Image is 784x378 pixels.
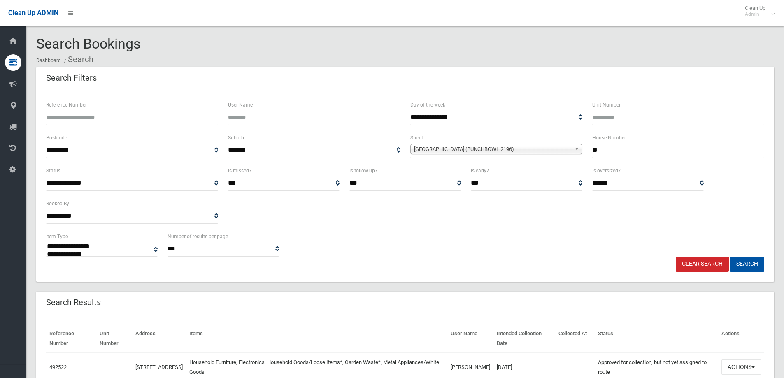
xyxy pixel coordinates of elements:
header: Search Filters [36,70,107,86]
label: Street [410,133,423,142]
label: Suburb [228,133,244,142]
label: Postcode [46,133,67,142]
small: Admin [745,11,765,17]
span: Clean Up ADMIN [8,9,58,17]
a: 492522 [49,364,67,370]
th: Address [132,325,186,353]
label: Unit Number [592,100,621,109]
header: Search Results [36,295,111,311]
label: Is early? [471,166,489,175]
label: Item Type [46,232,68,241]
span: Clean Up [741,5,774,17]
span: Search Bookings [36,35,141,52]
th: Items [186,325,447,353]
label: Is missed? [228,166,251,175]
label: Status [46,166,60,175]
a: Dashboard [36,58,61,63]
th: Status [595,325,718,353]
button: Actions [721,359,761,375]
th: User Name [447,325,493,353]
label: Reference Number [46,100,87,109]
button: Search [730,257,764,272]
th: Actions [718,325,764,353]
li: Search [62,52,93,67]
a: [STREET_ADDRESS] [135,364,183,370]
span: [GEOGRAPHIC_DATA] (PUNCHBOWL 2196) [414,144,571,154]
label: Number of results per page [168,232,228,241]
th: Collected At [555,325,595,353]
a: Clear Search [676,257,729,272]
label: Booked By [46,199,69,208]
label: User Name [228,100,253,109]
th: Intended Collection Date [493,325,555,353]
th: Unit Number [96,325,132,353]
label: Is follow up? [349,166,377,175]
th: Reference Number [46,325,96,353]
label: Is oversized? [592,166,621,175]
label: House Number [592,133,626,142]
label: Day of the week [410,100,445,109]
